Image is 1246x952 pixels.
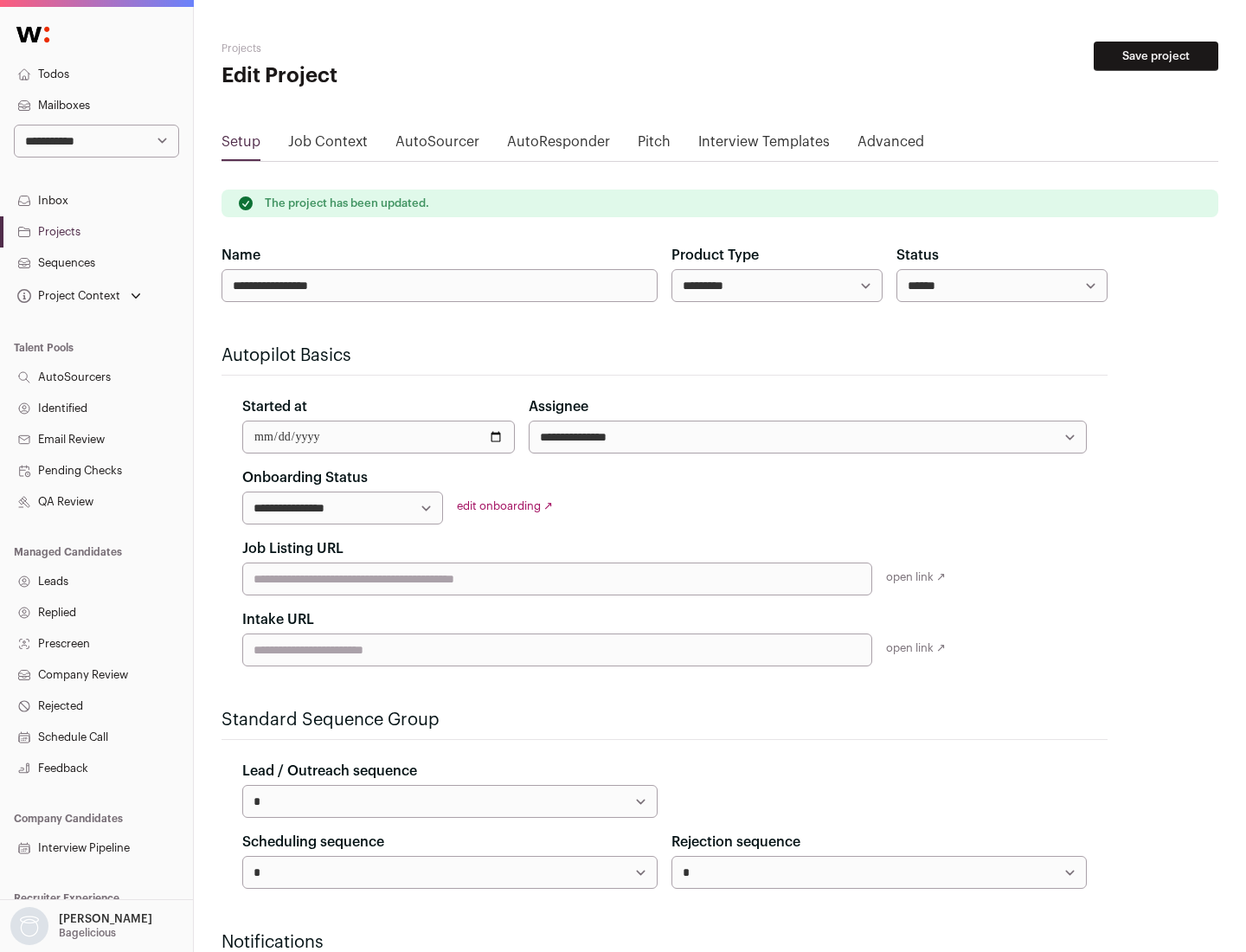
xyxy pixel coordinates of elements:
label: Product Type [671,245,759,266]
a: AutoSourcer [395,132,479,159]
h2: Projects [222,42,554,55]
h2: Autopilot Basics [222,344,1108,368]
a: Pitch [638,132,671,159]
p: [PERSON_NAME] [59,912,152,926]
a: AutoResponder [507,132,610,159]
h1: Edit Project [222,62,554,90]
label: Started at [242,396,307,417]
img: nopic.png [10,907,48,945]
label: Status [896,245,939,266]
p: Bagelicious [59,926,116,940]
button: Open dropdown [14,284,145,308]
label: Intake URL [242,609,314,630]
a: Job Context [288,132,368,159]
div: Project Context [14,289,120,303]
a: edit onboarding ↗ [457,500,553,511]
label: Lead / Outreach sequence [242,761,417,782]
label: Scheduling sequence [242,832,384,852]
h2: Standard Sequence Group [222,708,1108,732]
label: Onboarding Status [242,467,368,488]
button: Save project [1094,42,1218,71]
a: Advanced [857,132,924,159]
img: Wellfound [7,17,59,52]
a: Setup [222,132,260,159]
label: Rejection sequence [671,832,800,852]
button: Open dropdown [7,907,156,945]
p: The project has been updated. [265,196,429,210]
a: Interview Templates [698,132,830,159]
label: Assignee [529,396,588,417]
label: Job Listing URL [242,538,344,559]
label: Name [222,245,260,266]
